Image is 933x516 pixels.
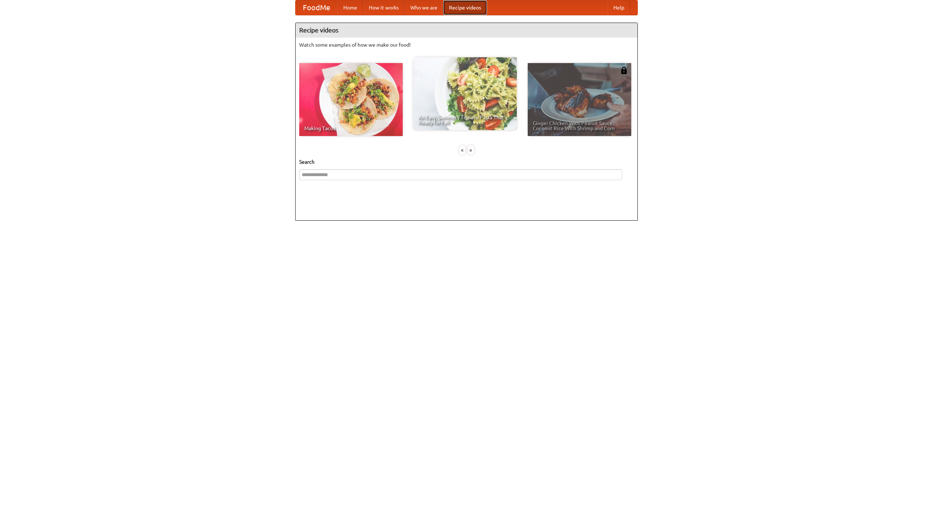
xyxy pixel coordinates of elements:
p: Watch some examples of how we make our food! [299,41,634,49]
span: Making Tacos [304,126,398,131]
div: » [468,146,474,155]
a: Who we are [405,0,443,15]
a: Help [608,0,630,15]
a: Making Tacos [299,63,403,136]
a: An Easy, Summery Tomato Pasta That's Ready for Fall [413,57,517,130]
h4: Recipe videos [296,23,637,38]
div: « [459,146,465,155]
span: An Easy, Summery Tomato Pasta That's Ready for Fall [418,115,512,125]
h5: Search [299,158,634,166]
a: Recipe videos [443,0,487,15]
img: 483408.png [620,67,628,74]
a: FoodMe [296,0,337,15]
a: How it works [363,0,405,15]
a: Home [337,0,363,15]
